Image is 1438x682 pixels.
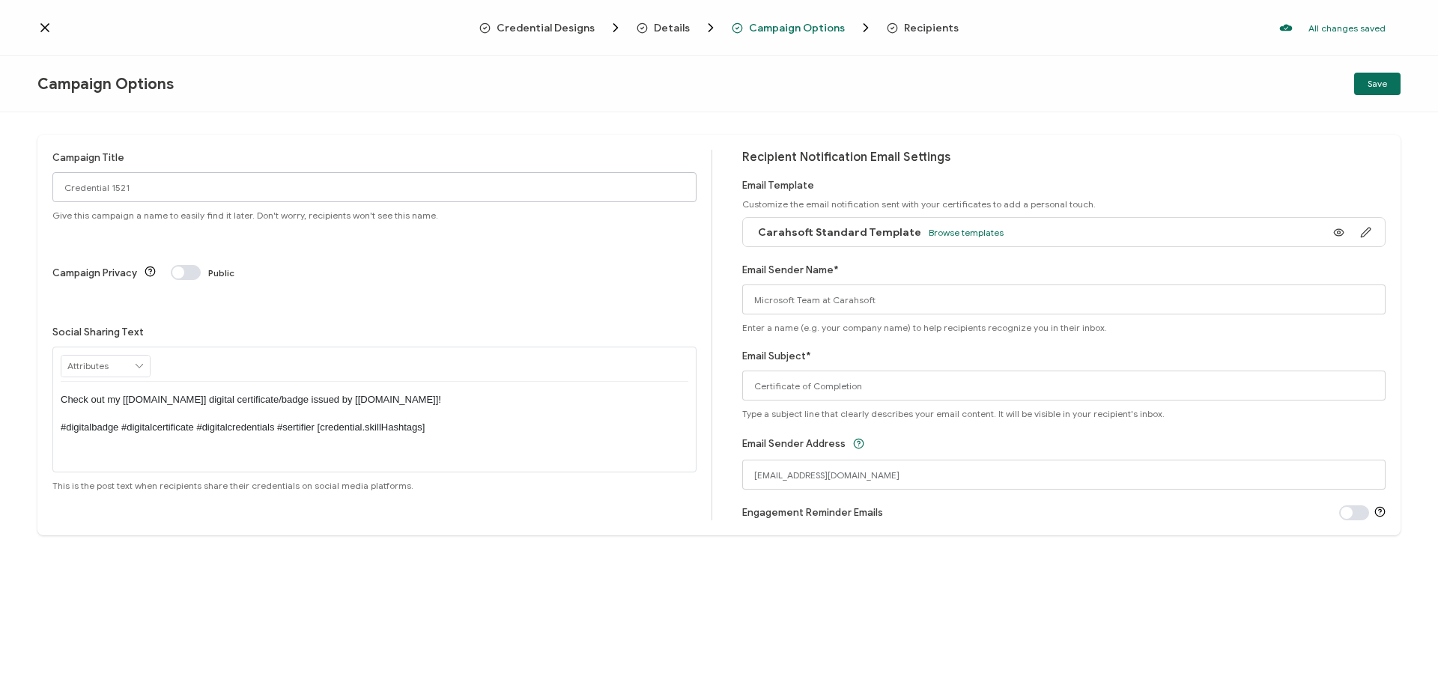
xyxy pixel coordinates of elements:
input: Subject [742,371,1386,401]
span: Public [208,267,234,278]
label: Email Subject* [742,350,811,362]
input: Attributes [61,356,150,377]
iframe: Chat Widget [1363,610,1438,682]
input: Name [742,284,1386,314]
span: Campaign Options [37,75,174,94]
label: Campaign Title [52,152,124,163]
div: Breadcrumb [479,20,959,35]
span: Credential Designs [497,22,595,34]
label: Social Sharing Text [52,326,144,338]
span: Browse templates [929,227,1004,238]
span: Give this campaign a name to easily find it later. Don't worry, recipients won't see this name. [52,210,438,221]
span: Save [1368,79,1387,88]
span: Carahsoft Standard Template [758,226,921,239]
label: Email Sender Address [742,438,846,449]
span: Recipient Notification Email Settings [742,150,950,165]
input: Campaign Options [52,172,697,202]
span: Campaign Options [749,22,845,34]
label: Email Sender Name* [742,264,839,275]
span: Recipients [887,22,959,34]
label: Engagement Reminder Emails [742,507,883,518]
label: Campaign Privacy [52,267,137,278]
span: Enter a name (e.g. your company name) to help recipients recognize you in their inbox. [742,322,1107,333]
span: Details [654,22,690,34]
span: Credential Designs [479,20,623,35]
span: This is the post text when recipients share their credentials on social media platforms. [52,480,413,491]
span: Recipients [904,22,959,34]
p: Check out my [[DOMAIN_NAME]] digital certificate/badge issued by [[DOMAIN_NAME]]! #digitalbadge #... [61,393,688,434]
span: Campaign Options [732,20,873,35]
span: Customize the email notification sent with your certificates to add a personal touch. [742,198,1096,210]
span: Type a subject line that clearly describes your email content. It will be visible in your recipie... [742,408,1165,419]
span: Details [637,20,718,35]
button: Save [1354,73,1401,95]
input: verified@certificate.carahsoft.com [742,460,1386,490]
label: Email Template [742,180,814,191]
p: All changes saved [1308,22,1386,34]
